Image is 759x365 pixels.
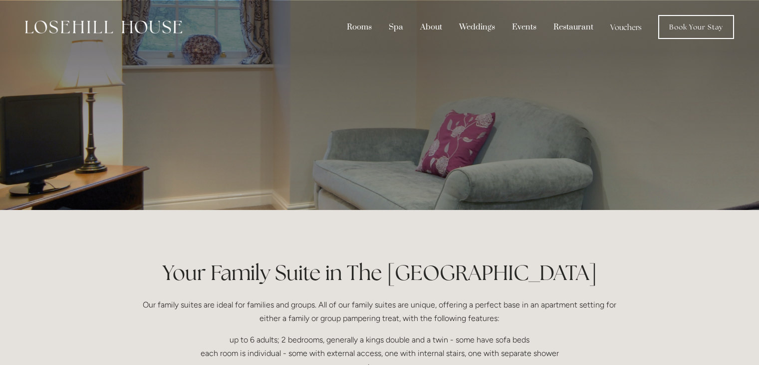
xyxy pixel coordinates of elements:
div: Weddings [452,17,503,36]
a: Book Your Stay [658,15,734,39]
p: Our family suites are ideal for families and groups. All of our family suites are unique, offerin... [141,298,618,325]
div: Events [505,17,544,36]
img: Losehill House [25,20,182,33]
a: Vouchers [603,17,649,36]
div: Rooms [339,17,379,36]
div: About [413,17,450,36]
div: Spa [381,17,411,36]
div: Restaurant [546,17,601,36]
h1: Your Family Suite in The [GEOGRAPHIC_DATA] [141,258,618,287]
